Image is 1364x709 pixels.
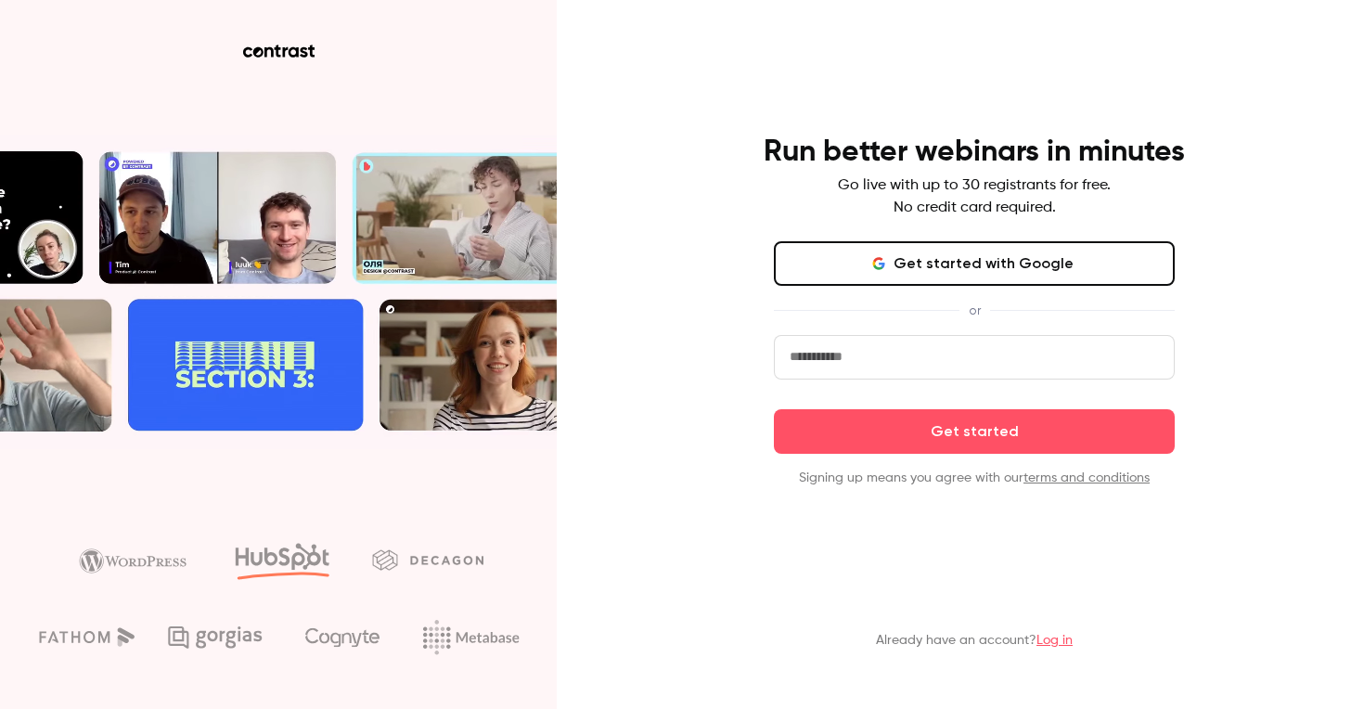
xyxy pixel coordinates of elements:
button: Get started with Google [774,241,1175,286]
span: or [959,301,990,320]
img: decagon [372,549,483,570]
a: terms and conditions [1023,471,1150,484]
button: Get started [774,409,1175,454]
p: Signing up means you agree with our [774,469,1175,487]
h4: Run better webinars in minutes [764,134,1185,171]
a: Log in [1036,634,1073,647]
p: Already have an account? [876,631,1073,650]
p: Go live with up to 30 registrants for free. No credit card required. [838,174,1111,219]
